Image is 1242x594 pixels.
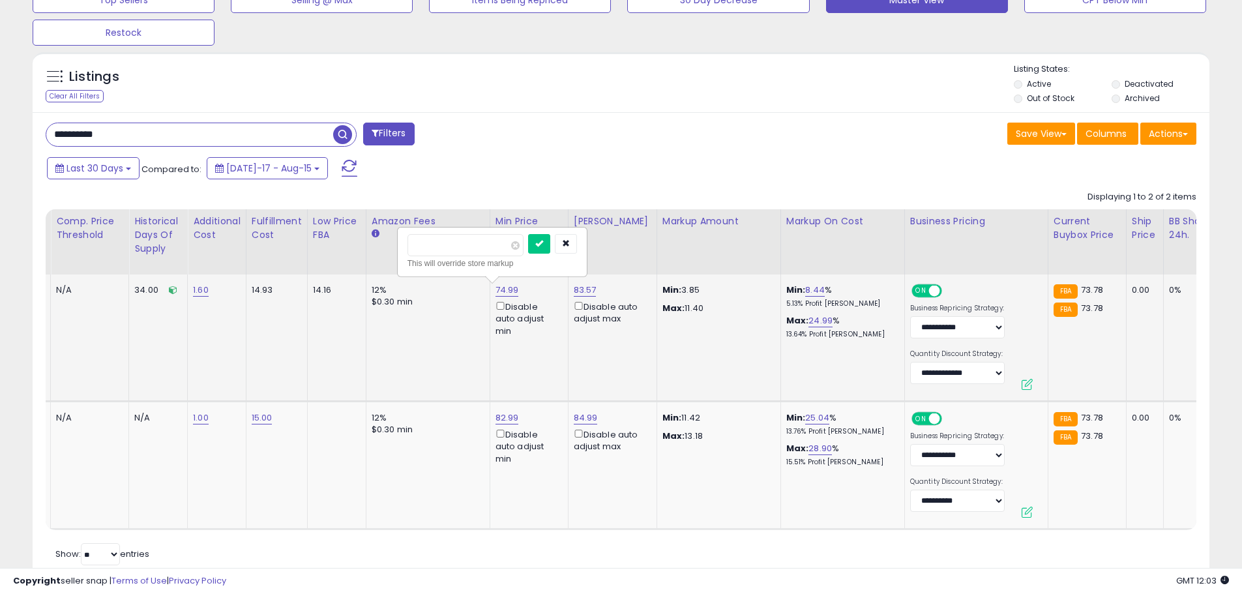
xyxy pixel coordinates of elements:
[910,215,1042,228] div: Business Pricing
[134,284,177,296] div: 34.00
[786,443,895,467] div: %
[372,424,480,436] div: $0.30 min
[786,215,899,228] div: Markup on Cost
[1054,430,1078,445] small: FBA
[910,349,1005,359] label: Quantity Discount Strategy:
[786,427,895,436] p: 13.76% Profit [PERSON_NAME]
[910,432,1005,441] label: Business Repricing Strategy:
[780,209,904,275] th: The percentage added to the cost of goods (COGS) that forms the calculator for Min & Max prices.
[1054,284,1078,299] small: FBA
[495,427,558,465] div: Disable auto adjust min
[1081,284,1103,296] span: 73.78
[207,157,328,179] button: [DATE]-17 - Aug-15
[56,215,123,242] div: Comp. Price Threshold
[313,284,356,296] div: 14.16
[808,314,833,327] a: 24.99
[141,163,201,175] span: Compared to:
[913,286,929,297] span: ON
[786,314,809,327] b: Max:
[1132,412,1153,424] div: 0.00
[1140,123,1196,145] button: Actions
[372,228,379,240] small: Amazon Fees.
[1054,303,1078,317] small: FBA
[46,90,104,102] div: Clear All Filters
[495,284,519,297] a: 74.99
[193,284,209,297] a: 1.60
[169,574,226,587] a: Privacy Policy
[786,411,806,424] b: Min:
[786,442,809,454] b: Max:
[1027,78,1051,89] label: Active
[372,296,480,308] div: $0.30 min
[1081,302,1103,314] span: 73.78
[786,458,895,467] p: 15.51% Profit [PERSON_NAME]
[1169,284,1212,296] div: 0%
[662,303,771,314] p: 11.40
[13,575,226,587] div: seller snap | |
[574,215,651,228] div: [PERSON_NAME]
[1176,574,1229,587] span: 2025-09-15 12:03 GMT
[1087,191,1196,203] div: Displaying 1 to 2 of 2 items
[1027,93,1074,104] label: Out of Stock
[910,477,1005,486] label: Quantity Discount Strategy:
[134,215,182,256] div: Historical Days Of Supply
[372,284,480,296] div: 12%
[574,411,598,424] a: 84.99
[1132,284,1153,296] div: 0.00
[786,284,895,308] div: %
[786,315,895,339] div: %
[913,413,929,424] span: ON
[662,215,775,228] div: Markup Amount
[662,302,685,314] strong: Max:
[13,574,61,587] strong: Copyright
[1054,412,1078,426] small: FBA
[1125,78,1174,89] label: Deactivated
[805,284,825,297] a: 8.44
[193,215,241,242] div: Additional Cost
[495,299,558,337] div: Disable auto adjust min
[786,412,895,436] div: %
[55,548,149,560] span: Show: entries
[662,412,771,424] p: 11.42
[67,162,123,175] span: Last 30 Days
[56,284,119,296] div: N/A
[574,284,597,297] a: 83.57
[372,412,480,424] div: 12%
[574,427,647,453] div: Disable auto adjust max
[69,68,119,86] h5: Listings
[252,215,302,242] div: Fulfillment Cost
[1081,430,1103,442] span: 73.78
[111,574,167,587] a: Terms of Use
[910,304,1005,313] label: Business Repricing Strategy:
[786,330,895,339] p: 13.64% Profit [PERSON_NAME]
[313,215,361,242] div: Low Price FBA
[252,284,297,296] div: 14.93
[662,411,682,424] strong: Min:
[1007,123,1075,145] button: Save View
[1077,123,1138,145] button: Columns
[662,430,685,442] strong: Max:
[47,157,140,179] button: Last 30 Days
[495,411,519,424] a: 82.99
[1086,127,1127,140] span: Columns
[1125,93,1160,104] label: Archived
[786,299,895,308] p: 5.13% Profit [PERSON_NAME]
[134,412,177,424] div: N/A
[1169,412,1212,424] div: 0%
[56,412,119,424] div: N/A
[805,411,829,424] a: 25.04
[495,215,563,228] div: Min Price
[363,123,414,145] button: Filters
[1132,215,1158,242] div: Ship Price
[407,257,577,270] div: This will override store markup
[786,284,806,296] b: Min:
[372,215,484,228] div: Amazon Fees
[662,284,682,296] strong: Min:
[226,162,312,175] span: [DATE]-17 - Aug-15
[193,411,209,424] a: 1.00
[1081,411,1103,424] span: 73.78
[252,411,273,424] a: 15.00
[662,284,771,296] p: 3.85
[1014,63,1209,76] p: Listing States:
[33,20,214,46] button: Restock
